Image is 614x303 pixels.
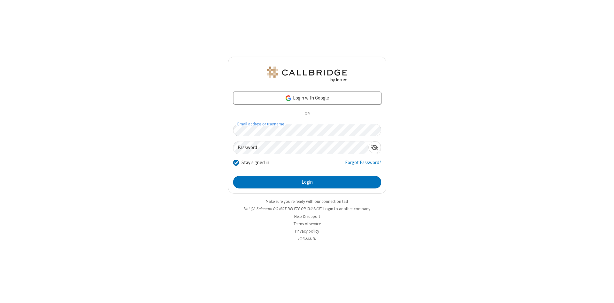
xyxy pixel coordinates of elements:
a: Forgot Password? [345,159,381,171]
iframe: Chat [598,286,609,299]
input: Email address or username [233,124,381,136]
span: OR [302,110,312,119]
img: google-icon.png [285,95,292,102]
button: Login [233,176,381,189]
div: Show password [368,141,381,153]
a: Make sure you're ready with our connection test [266,199,348,204]
li: v2.6.353.1b [228,235,386,242]
a: Terms of service [294,221,321,227]
a: Privacy policy [295,228,319,234]
a: Login with Google [233,92,381,104]
li: Not QA Selenium DO NOT DELETE OR CHANGE? [228,206,386,212]
a: Help & support [294,214,320,219]
img: QA Selenium DO NOT DELETE OR CHANGE [265,67,349,82]
label: Stay signed in [241,159,269,166]
button: Login to another company [323,206,370,212]
input: Password [233,141,368,154]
